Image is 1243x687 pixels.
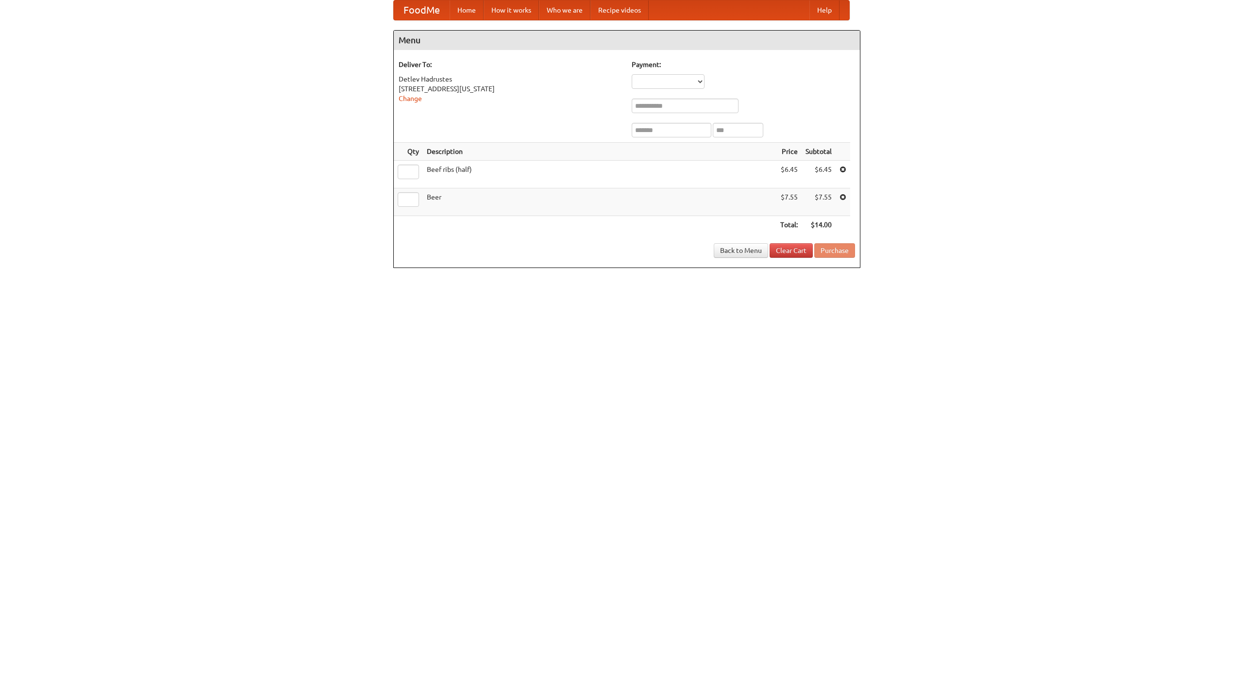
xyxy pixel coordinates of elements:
a: How it works [484,0,539,20]
h5: Deliver To: [399,60,622,69]
th: Total: [776,216,802,234]
a: Who we are [539,0,590,20]
th: Price [776,143,802,161]
td: Beer [423,188,776,216]
a: FoodMe [394,0,450,20]
div: Detlev Hadrustes [399,74,622,84]
a: Change [399,95,422,102]
a: Help [809,0,840,20]
th: Description [423,143,776,161]
td: $7.55 [802,188,836,216]
a: Back to Menu [714,243,768,258]
td: $6.45 [776,161,802,188]
a: Recipe videos [590,0,649,20]
div: [STREET_ADDRESS][US_STATE] [399,84,622,94]
h5: Payment: [632,60,855,69]
td: Beef ribs (half) [423,161,776,188]
h4: Menu [394,31,860,50]
a: Clear Cart [770,243,813,258]
th: Subtotal [802,143,836,161]
th: $14.00 [802,216,836,234]
td: $7.55 [776,188,802,216]
a: Home [450,0,484,20]
td: $6.45 [802,161,836,188]
button: Purchase [814,243,855,258]
th: Qty [394,143,423,161]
